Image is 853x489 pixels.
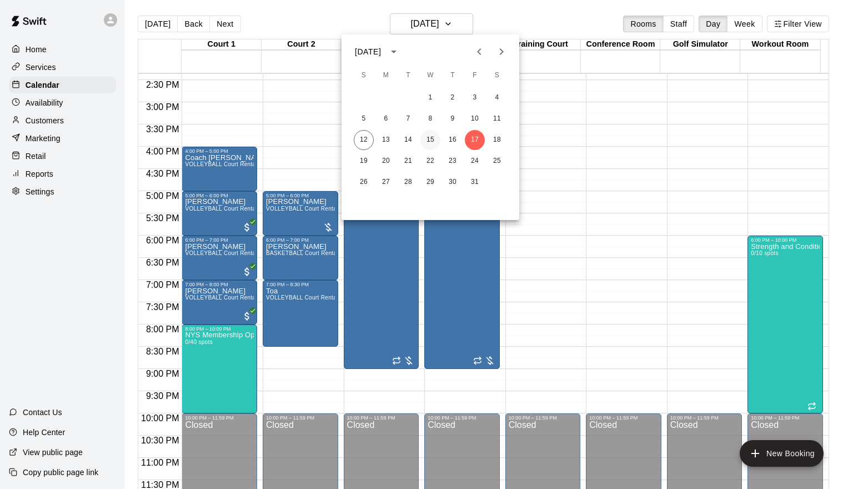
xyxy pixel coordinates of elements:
button: 22 [420,151,440,171]
button: 7 [398,109,418,129]
button: 3 [465,88,485,108]
button: calendar view is open, switch to year view [384,42,403,61]
button: 16 [443,130,463,150]
button: 27 [376,172,396,192]
button: 19 [354,151,374,171]
button: 28 [398,172,418,192]
button: 11 [487,109,507,129]
button: 5 [354,109,374,129]
button: 29 [420,172,440,192]
button: 10 [465,109,485,129]
button: Next month [490,41,513,63]
button: 13 [376,130,396,150]
span: Friday [465,64,485,87]
span: Wednesday [420,64,440,87]
button: 2 [443,88,463,108]
button: 1 [420,88,440,108]
button: 15 [420,130,440,150]
button: 24 [465,151,485,171]
button: 4 [487,88,507,108]
button: 26 [354,172,374,192]
button: 12 [354,130,374,150]
button: 21 [398,151,418,171]
div: [DATE] [355,46,381,58]
button: Previous month [468,41,490,63]
button: 20 [376,151,396,171]
button: 23 [443,151,463,171]
button: 8 [420,109,440,129]
button: 17 [465,130,485,150]
button: 14 [398,130,418,150]
span: Saturday [487,64,507,87]
span: Monday [376,64,396,87]
button: 25 [487,151,507,171]
span: Tuesday [398,64,418,87]
button: 30 [443,172,463,192]
span: Sunday [354,64,374,87]
button: 6 [376,109,396,129]
button: 18 [487,130,507,150]
button: 31 [465,172,485,192]
span: Thursday [443,64,463,87]
button: 9 [443,109,463,129]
